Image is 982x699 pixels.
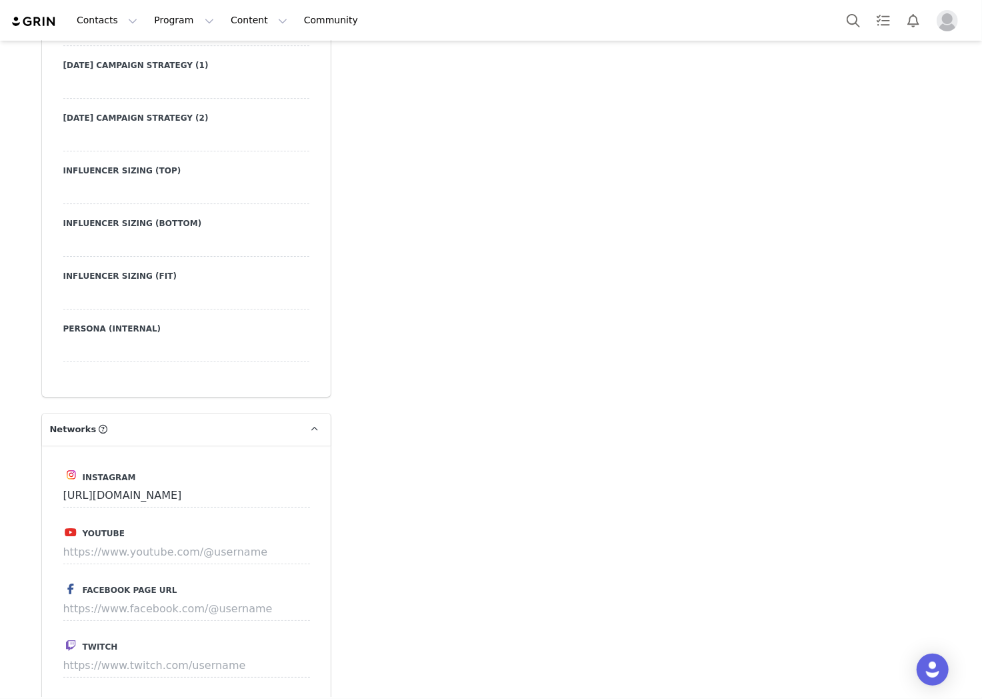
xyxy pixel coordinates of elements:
a: Community [296,5,372,35]
input: https://www.twitch.com/username [63,654,310,678]
span: Networks [50,423,97,436]
span: Twitch [83,642,118,652]
div: Open Intercom Messenger [917,654,949,686]
a: Tasks [869,5,898,35]
img: placeholder-profile.jpg [937,10,958,31]
input: https://www.facebook.com/@username [63,597,310,621]
label: Influencer Sizing (BOTTOM) [63,217,309,229]
button: Profile [929,10,971,31]
button: Content [223,5,295,35]
input: https://www.youtube.com/@username [63,540,310,564]
span: Instagram [83,473,136,482]
p: Does not want to participate in [DATE] campaign. [5,5,454,16]
label: Influencer Sizing (FIT) [63,270,309,282]
button: Contacts [69,5,145,35]
input: https://www.instagram.com/username [63,484,310,508]
img: grin logo [11,15,57,28]
label: [DATE] Campaign Strategy (1) [63,59,309,71]
button: Notifications [899,5,928,35]
label: [DATE] Campaign Strategy (2) [63,112,309,124]
span: Youtube [83,529,125,538]
button: Program [146,5,222,35]
img: instagram.svg [66,470,77,480]
button: Search [839,5,868,35]
label: Influencer Sizing (TOP) [63,165,309,177]
label: Persona (internal) [63,323,309,335]
span: Facebook Page URL [83,586,177,595]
